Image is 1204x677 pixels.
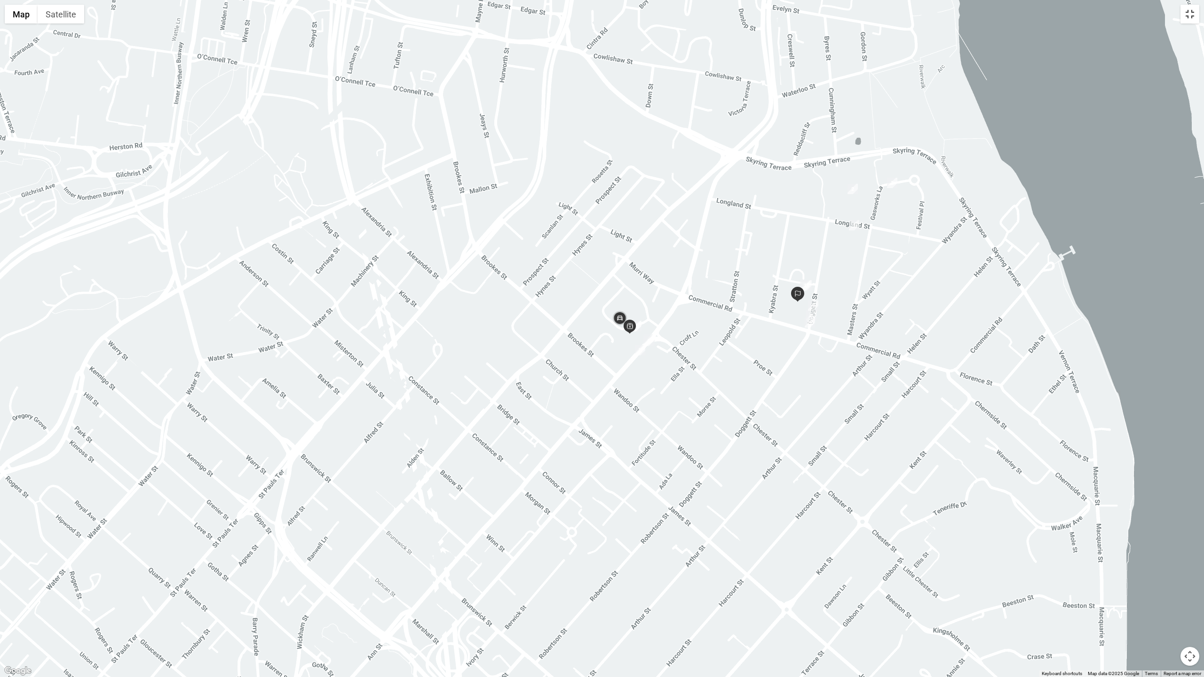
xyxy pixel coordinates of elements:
[1145,671,1158,676] a: Terms
[849,220,859,230] div: 1
[1088,671,1139,676] span: Map data ©2025 Google
[1042,670,1082,677] button: Keyboard shortcuts
[1180,647,1199,666] button: Map camera controls
[887,178,897,188] div: 3
[1164,671,1201,676] a: Report a map error
[848,184,858,194] div: 2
